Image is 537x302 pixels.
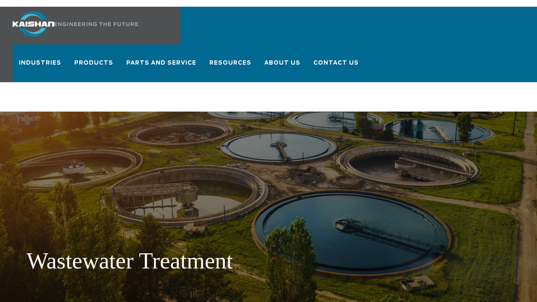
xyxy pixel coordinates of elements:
span: Products [74,58,114,70]
span: About Us [264,58,301,70]
img: Engineering the future [54,22,138,26]
span: Industries [19,58,62,70]
a: Resources [209,52,252,82]
a: Industries [19,52,62,82]
a: Parts and Service [126,52,197,82]
a: Kaishan USA [13,7,161,44]
span: Resources [209,58,252,70]
a: Products [74,52,114,82]
img: kaishan logo [13,11,54,36]
a: Contact Us [313,52,359,81]
span: Contact Us [313,58,359,68]
a: About Us [264,52,301,82]
h1: Wastewater Treatment [26,249,428,272]
span: Parts and Service [126,58,197,70]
